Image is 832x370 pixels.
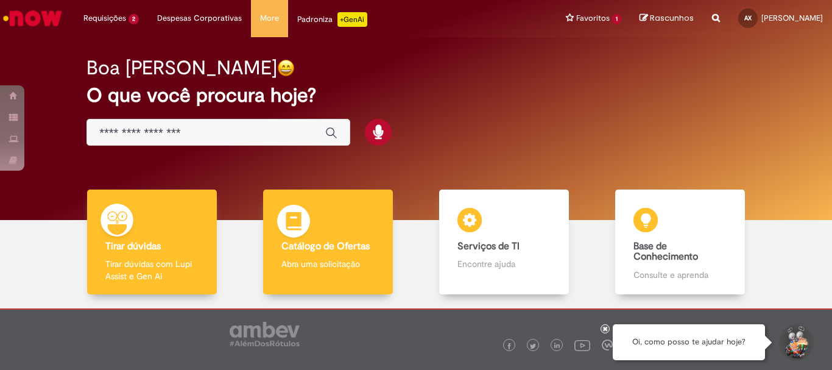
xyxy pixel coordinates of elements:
a: Catálogo de Ofertas Abra uma solicitação [240,190,416,295]
a: Serviços de TI Encontre ajuda [416,190,592,295]
p: Encontre ajuda [457,258,550,270]
a: Rascunhos [640,13,694,24]
span: 1 [612,14,621,24]
div: Oi, como posso te ajudar hoje? [613,324,765,360]
p: Consulte e aprenda [633,269,726,281]
p: +GenAi [337,12,367,27]
img: logo_footer_workplace.png [602,340,613,350]
img: logo_footer_linkedin.png [554,343,560,350]
img: happy-face.png [277,59,295,77]
a: Tirar dúvidas Tirar dúvidas com Lupi Assist e Gen Ai [64,190,240,295]
span: Despesas Corporativas [157,12,242,24]
img: ServiceNow [1,6,64,30]
p: Abra uma solicitação [281,258,374,270]
b: Tirar dúvidas [105,240,161,252]
a: Base de Conhecimento Consulte e aprenda [592,190,768,295]
button: Iniciar Conversa de Suporte [777,324,814,361]
span: Requisições [83,12,126,24]
b: Base de Conhecimento [633,240,698,263]
img: logo_footer_youtube.png [574,337,590,353]
span: More [260,12,279,24]
p: Tirar dúvidas com Lupi Assist e Gen Ai [105,258,198,282]
div: Padroniza [297,12,367,27]
img: logo_footer_ambev_rotulo_gray.png [230,322,300,346]
img: logo_footer_twitter.png [530,343,536,349]
span: Favoritos [576,12,610,24]
span: AX [744,14,752,22]
img: logo_footer_facebook.png [506,343,512,349]
span: [PERSON_NAME] [761,13,823,23]
b: Serviços de TI [457,240,520,252]
span: Rascunhos [650,12,694,24]
b: Catálogo de Ofertas [281,240,370,252]
span: 2 [129,14,139,24]
h2: O que você procura hoje? [86,85,746,106]
h2: Boa [PERSON_NAME] [86,57,277,79]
